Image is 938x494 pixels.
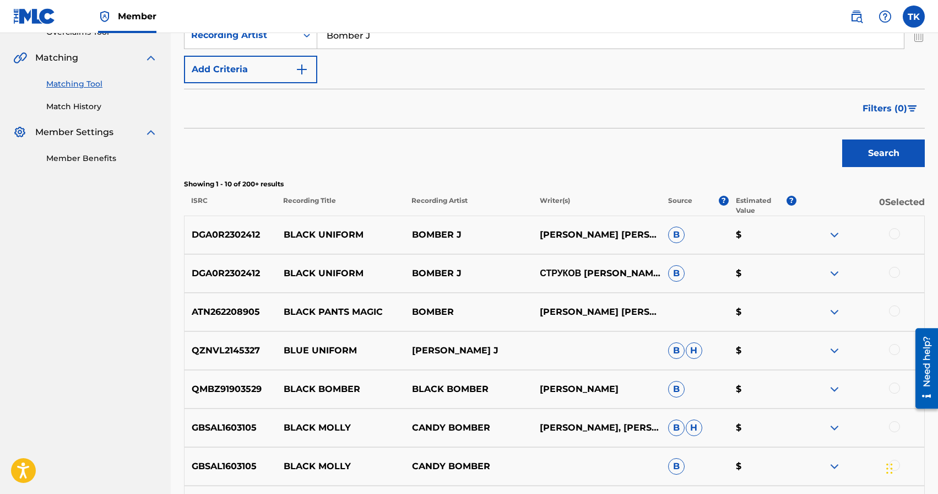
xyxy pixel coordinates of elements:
p: QZNVL2145327 [185,344,276,357]
iframe: Chat Widget [883,441,938,494]
img: expand [828,383,841,396]
div: Перетащить [886,452,893,485]
img: search [850,10,863,23]
span: ? [787,196,796,206]
button: Filters (0) [856,95,925,122]
p: $ [728,460,796,473]
span: Member [118,10,156,23]
a: Member Benefits [46,153,158,164]
div: User Menu [903,6,925,28]
p: CANDY BOMBER [404,460,533,473]
img: expand [828,228,841,241]
img: filter [908,105,917,112]
button: Search [842,139,925,167]
p: $ [728,421,796,434]
iframe: Resource Center [907,324,938,412]
p: Recording Title [276,196,404,216]
img: expand [828,344,841,357]
p: ATN262208905 [185,305,276,319]
p: $ [728,305,796,319]
p: [PERSON_NAME] [PERSON_NAME], [PERSON_NAME] [PERSON_NAME] [533,228,661,241]
p: BLACK BOMBER [404,383,533,396]
p: [PERSON_NAME] [PERSON_NAME] [533,305,661,319]
a: Public Search [845,6,867,28]
span: B [668,265,685,282]
span: Member Settings [35,126,113,139]
img: 9d2ae6d4665cec9f34b9.svg [295,63,308,76]
p: Recording Artist [404,196,533,216]
p: BLACK UNIFORM [276,267,405,280]
p: CANDY BOMBER [404,421,533,434]
p: DGA0R2302412 [185,267,276,280]
p: 0 Selected [796,196,925,216]
img: Matching [13,51,27,65]
div: Виджет чата [883,441,938,494]
p: BLUE UNIFORM [276,344,405,357]
a: Matching Tool [46,78,158,90]
img: expand [144,126,158,139]
p: BOMBER [404,305,533,319]
p: GBSAL1603105 [185,460,276,473]
p: BOMBER J [404,267,533,280]
p: Writer(s) [533,196,661,216]
span: B [668,458,685,475]
p: [PERSON_NAME] J [404,344,533,357]
img: Member Settings [13,126,26,139]
span: Matching [35,51,78,65]
p: GBSAL1603105 [185,421,276,434]
img: Delete Criterion [913,22,925,49]
p: BLACK BOMBER [276,383,405,396]
div: Help [874,6,896,28]
img: expand [828,267,841,280]
div: Recording Artist [191,29,290,42]
p: BLACK PANTS MAGIC [276,305,405,319]
span: H [686,342,702,359]
span: B [668,420,685,436]
p: [PERSON_NAME], [PERSON_NAME], [PERSON_NAME] [533,421,661,434]
p: Showing 1 - 10 of 200+ results [184,179,925,189]
a: Match History [46,101,158,112]
span: ? [719,196,729,206]
span: B [668,342,685,359]
img: help [879,10,892,23]
img: expand [828,305,841,319]
img: MLC Logo [13,8,56,24]
p: BLACK MOLLY [276,421,405,434]
p: СТРУКОВ [PERSON_NAME] [533,267,661,280]
p: $ [728,383,796,396]
img: expand [144,51,158,65]
p: QMBZ91903529 [185,383,276,396]
p: [PERSON_NAME] [533,383,661,396]
img: expand [828,460,841,473]
p: Estimated Value [736,196,787,216]
img: Top Rightsholder [98,10,111,23]
img: expand [828,421,841,434]
span: H [686,420,702,436]
button: Add Criteria [184,56,317,83]
span: B [668,227,685,243]
p: DGA0R2302412 [185,228,276,241]
p: ISRC [184,196,276,216]
p: BLACK MOLLY [276,460,405,473]
p: BOMBER J [404,228,533,241]
p: BLACK UNIFORM [276,228,405,241]
p: Source [668,196,692,216]
p: $ [728,344,796,357]
span: Filters ( 0 ) [863,102,907,115]
span: B [668,381,685,398]
p: $ [728,228,796,241]
p: $ [728,267,796,280]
